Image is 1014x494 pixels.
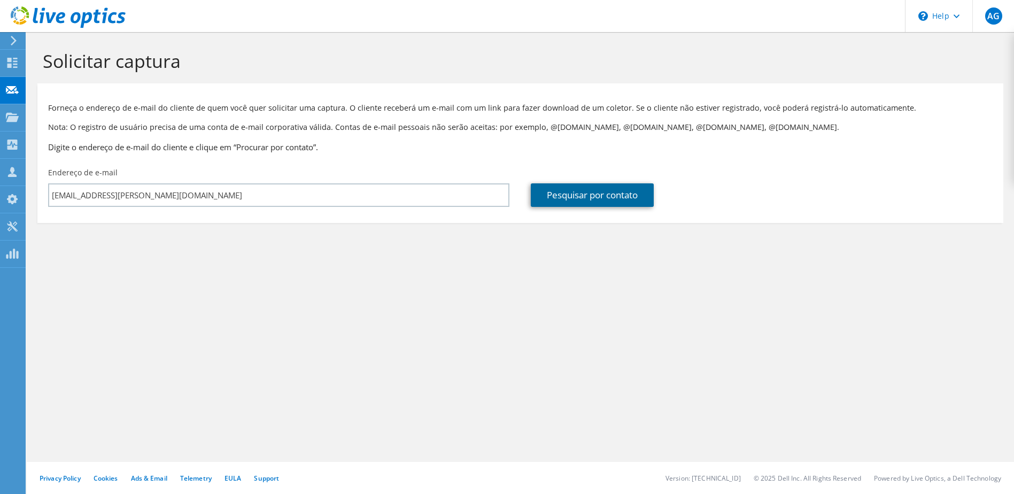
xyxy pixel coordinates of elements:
span: AG [985,7,1002,25]
a: Ads & Email [131,474,167,483]
a: Support [254,474,279,483]
li: Version: [TECHNICAL_ID] [665,474,741,483]
a: Cookies [94,474,118,483]
a: Pesquisar por contato [531,183,654,207]
a: EULA [225,474,241,483]
li: Powered by Live Optics, a Dell Technology [874,474,1001,483]
a: Privacy Policy [40,474,81,483]
h3: Digite o endereço de e-mail do cliente e clique em “Procurar por contato”. [48,141,993,153]
p: Nota: O registro de usuário precisa de uma conta de e-mail corporativa válida. Contas de e-mail p... [48,121,993,133]
label: Endereço de e-mail [48,167,118,178]
p: Forneça o endereço de e-mail do cliente de quem você quer solicitar uma captura. O cliente recebe... [48,102,993,114]
h1: Solicitar captura [43,50,993,72]
svg: \n [918,11,928,21]
a: Telemetry [180,474,212,483]
li: © 2025 Dell Inc. All Rights Reserved [754,474,861,483]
